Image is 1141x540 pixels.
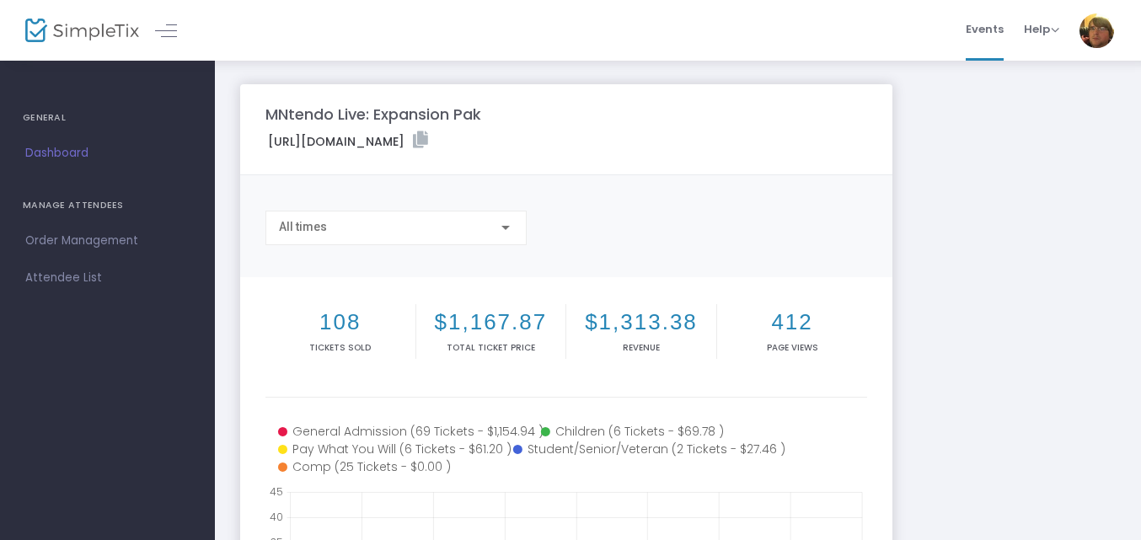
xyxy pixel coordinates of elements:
span: All times [279,220,327,233]
h2: $1,313.38 [570,309,713,335]
p: Tickets sold [269,341,412,354]
span: Order Management [25,230,190,252]
h2: $1,167.87 [420,309,563,335]
h2: 412 [720,309,865,335]
p: Total Ticket Price [420,341,563,354]
span: Attendee List [25,267,190,289]
p: Page Views [720,341,865,354]
h4: GENERAL [23,101,192,135]
span: Dashboard [25,142,190,164]
p: Revenue [570,341,713,354]
span: Help [1024,21,1059,37]
text: 45 [270,484,283,499]
span: Events [966,8,1004,51]
label: [URL][DOMAIN_NAME] [268,131,428,151]
h4: MANAGE ATTENDEES [23,189,192,222]
m-panel-title: MNtendo Live: Expansion Pak [265,103,481,126]
text: 40 [270,510,283,524]
h2: 108 [269,309,412,335]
